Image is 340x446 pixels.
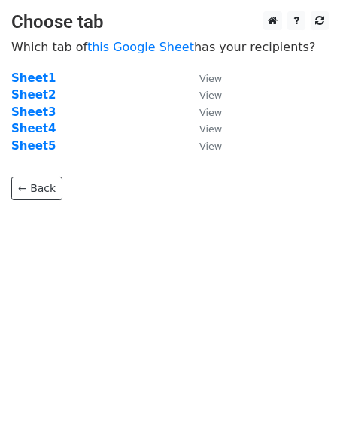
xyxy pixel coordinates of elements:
small: View [199,123,222,135]
small: View [199,107,222,118]
a: Sheet2 [11,88,56,102]
a: View [184,88,222,102]
small: View [199,90,222,101]
a: View [184,139,222,153]
a: View [184,71,222,85]
a: ← Back [11,177,62,200]
a: View [184,105,222,119]
a: Sheet1 [11,71,56,85]
small: View [199,141,222,152]
a: this Google Sheet [87,40,194,54]
a: Sheet4 [11,122,56,135]
a: Sheet3 [11,105,56,119]
p: Which tab of has your recipients? [11,39,329,55]
a: Sheet5 [11,139,56,153]
small: View [199,73,222,84]
a: View [184,122,222,135]
h3: Choose tab [11,11,329,33]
